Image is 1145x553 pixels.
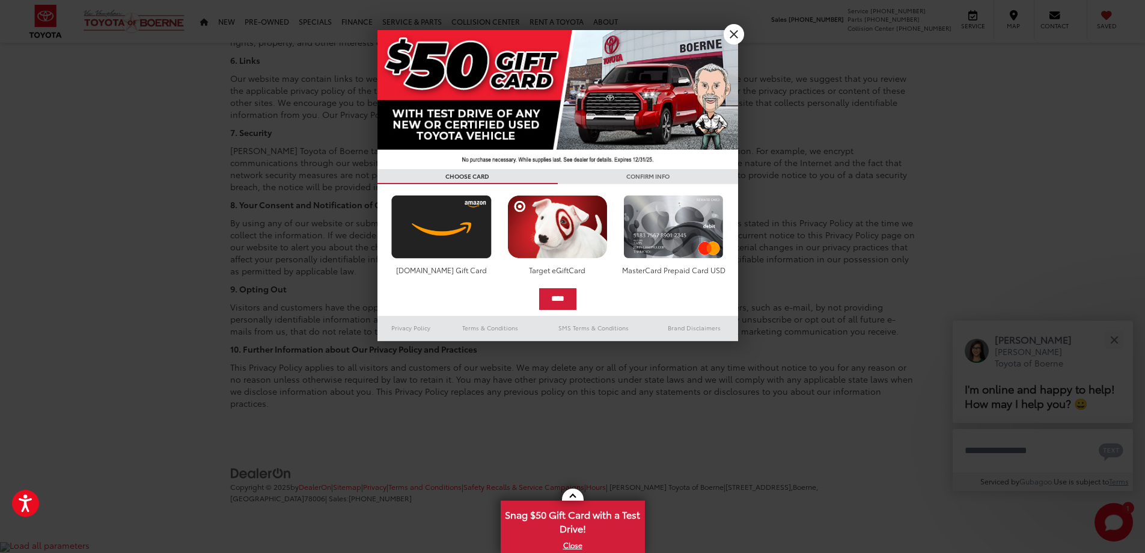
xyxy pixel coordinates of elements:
[377,321,445,335] a: Privacy Policy
[620,195,727,259] img: mastercard.png
[558,169,738,184] h3: CONFIRM INFO
[620,265,727,275] div: MasterCard Prepaid Card USD
[377,30,738,169] img: 42635_top_851395.jpg
[650,321,738,335] a: Brand Disclaimers
[504,265,611,275] div: Target eGiftCard
[388,265,495,275] div: [DOMAIN_NAME] Gift Card
[377,169,558,184] h3: CHOOSE CARD
[537,321,650,335] a: SMS Terms & Conditions
[504,195,611,259] img: targetcard.png
[502,502,644,539] span: Snag $50 Gift Card with a Test Drive!
[444,321,536,335] a: Terms & Conditions
[388,195,495,259] img: amazoncard.png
